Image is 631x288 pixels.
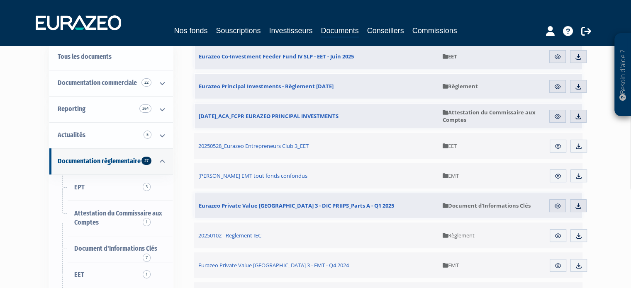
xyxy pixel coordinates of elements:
[554,172,562,180] img: eye.svg
[198,232,261,239] span: 20250102 - Reglement IEC
[199,82,334,90] span: Eurazeo Principal Investments - Règlement [DATE]
[199,202,394,209] span: Eurazeo Private Value [GEOGRAPHIC_DATA] 3 - DIC PRIIPS_Parts A - Q1 2025
[144,131,151,139] span: 5
[199,53,354,60] span: Eurazeo Co-Investment Feeder Fund IV SLP - EET - Juin 2025
[194,252,439,278] a: Eurazeo Private Value [GEOGRAPHIC_DATA] 3 - EMT - Q4 2024
[141,78,151,87] span: 22
[443,109,539,123] span: Attestation du Commissaire aux Comptes
[49,174,173,201] a: EPT3
[554,202,561,210] img: eye.svg
[194,223,439,248] a: 20250102 - Reglement IEC
[74,271,84,278] span: EET
[443,202,531,209] span: Document d'Informations Clés
[216,25,261,36] a: Souscriptions
[575,143,582,150] img: download.svg
[49,122,173,148] a: Actualités 5
[74,209,162,227] span: Attestation du Commissaire aux Comptes
[58,105,85,113] span: Reporting
[49,201,173,236] a: Attestation du Commissaire aux Comptes1
[143,254,151,262] span: 7
[49,236,173,262] a: Document d'Informations Clés7
[575,232,582,240] img: download.svg
[443,82,478,90] span: Règlement
[554,53,561,61] img: eye.svg
[554,232,562,240] img: eye.svg
[575,202,582,210] img: download.svg
[74,244,157,252] span: Document d'Informations Clés
[195,74,439,99] a: Eurazeo Principal Investments - Règlement [DATE]
[198,172,307,179] span: [PERSON_NAME] EMT tout fonds confondus
[198,142,309,150] span: 20250528_Eurazeo Entrepreneurs Club 3_EET
[575,53,582,61] img: download.svg
[58,79,137,87] span: Documentation commerciale
[143,270,151,278] span: 1
[554,143,562,150] img: eye.svg
[443,142,457,150] span: EET
[143,183,151,191] span: 3
[58,131,85,139] span: Actualités
[575,172,582,180] img: download.svg
[49,44,173,70] a: Tous les documents
[618,38,628,112] p: Besoin d'aide ?
[139,104,151,113] span: 264
[194,133,439,159] a: 20250528_Eurazeo Entrepreneurs Club 3_EET
[575,113,582,120] img: download.svg
[575,262,582,269] img: download.svg
[74,183,85,191] span: EPT
[194,163,439,189] a: [PERSON_NAME] EMT tout fonds confondus
[143,218,151,226] span: 1
[443,232,475,239] span: Règlement
[195,193,439,218] a: Eurazeo Private Value [GEOGRAPHIC_DATA] 3 - DIC PRIIPS_Parts A - Q1 2025
[269,25,312,36] a: Investisseurs
[443,53,457,60] span: EET
[174,25,207,36] a: Nos fonds
[49,148,173,174] a: Documentation règlementaire 27
[554,113,561,120] img: eye.svg
[443,261,459,269] span: EMT
[575,83,582,90] img: download.svg
[199,112,339,120] span: [DATE]_ACA_FCPR EURAZEO PRINCIPAL INVESTMENTS
[36,15,121,30] img: 1732889491-logotype_eurazeo_blanc_rvb.png
[321,25,359,38] a: Documents
[412,25,457,36] a: Commissions
[554,83,561,90] img: eye.svg
[554,262,562,269] img: eye.svg
[58,157,141,165] span: Documentation règlementaire
[195,104,439,128] a: [DATE]_ACA_FCPR EURAZEO PRINCIPAL INVESTMENTS
[49,96,173,122] a: Reporting 264
[443,172,459,179] span: EMT
[195,44,439,69] a: Eurazeo Co-Investment Feeder Fund IV SLP - EET - Juin 2025
[141,157,151,165] span: 27
[367,25,404,36] a: Conseillers
[49,262,173,288] a: EET1
[198,261,349,269] span: Eurazeo Private Value [GEOGRAPHIC_DATA] 3 - EMT - Q4 2024
[49,70,173,96] a: Documentation commerciale 22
